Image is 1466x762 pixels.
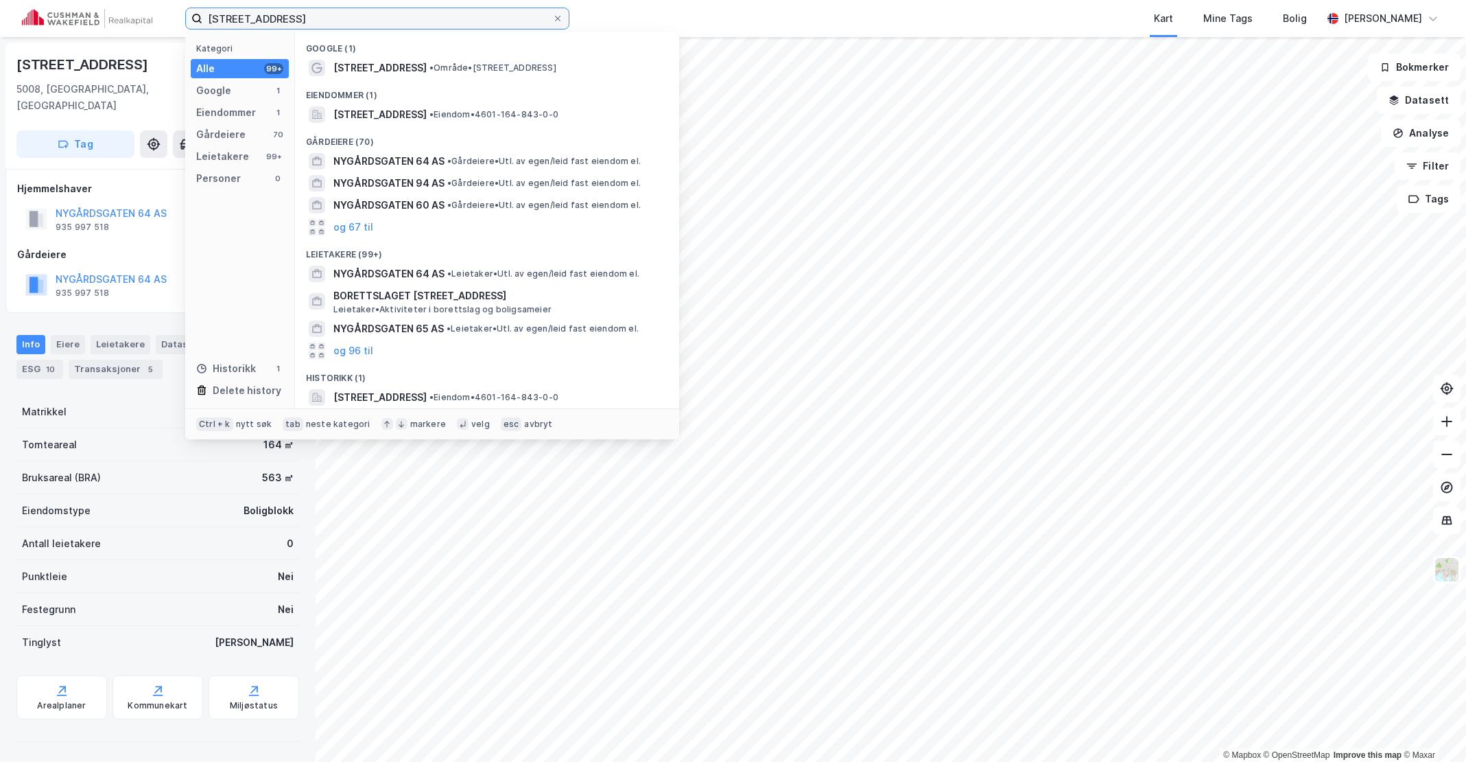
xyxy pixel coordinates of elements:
[22,634,61,651] div: Tinglyst
[213,382,281,399] div: Delete history
[196,60,215,77] div: Alle
[1381,119,1461,147] button: Analyse
[196,126,246,143] div: Gårdeiere
[1395,152,1461,180] button: Filter
[22,404,67,420] div: Matrikkel
[429,109,434,119] span: •
[295,126,679,150] div: Gårdeiere (70)
[272,363,283,374] div: 1
[22,601,75,618] div: Festegrunn
[333,389,427,406] span: [STREET_ADDRESS]
[56,288,109,299] div: 935 997 518
[264,63,283,74] div: 99+
[278,568,294,585] div: Nei
[1377,86,1461,114] button: Datasett
[263,437,294,453] div: 164 ㎡
[196,417,233,431] div: Ctrl + k
[22,9,152,28] img: cushman-wakefield-realkapital-logo.202ea83816669bd177139c58696a8fa1.svg
[1397,185,1461,213] button: Tags
[1344,10,1422,27] div: [PERSON_NAME]
[333,219,373,235] button: og 67 til
[295,32,679,57] div: Google (1)
[196,43,289,54] div: Kategori
[333,60,427,76] span: [STREET_ADDRESS]
[447,200,641,211] span: Gårdeiere • Utl. av egen/leid fast eiendom el.
[43,362,58,376] div: 10
[333,266,445,282] span: NYGÅRDSGATEN 64 AS
[22,437,77,453] div: Tomteareal
[91,335,150,354] div: Leietakere
[447,178,451,188] span: •
[1264,750,1330,760] a: OpenStreetMap
[283,417,303,431] div: tab
[1203,10,1253,27] div: Mine Tags
[272,129,283,140] div: 70
[202,8,552,29] input: Søk på adresse, matrikkel, gårdeiere, leietakere eller personer
[17,246,298,263] div: Gårdeiere
[262,470,294,486] div: 563 ㎡
[306,419,370,430] div: neste kategori
[22,470,101,486] div: Bruksareal (BRA)
[156,335,207,354] div: Datasett
[447,268,639,279] span: Leietaker • Utl. av egen/leid fast eiendom el.
[1397,696,1466,762] div: Kontrollprogram for chat
[16,130,134,158] button: Tag
[333,321,444,337] span: NYGÅRDSGATEN 65 AS
[16,81,189,114] div: 5008, [GEOGRAPHIC_DATA], [GEOGRAPHIC_DATA]
[429,62,556,73] span: Område • [STREET_ADDRESS]
[1283,10,1307,27] div: Bolig
[333,106,427,123] span: [STREET_ADDRESS]
[128,700,187,711] div: Kommunekart
[447,156,451,166] span: •
[429,392,434,402] span: •
[333,175,445,192] span: NYGÅRDSGATEN 94 AS
[333,197,445,213] span: NYGÅRDSGATEN 60 AS
[69,360,163,379] div: Transaksjoner
[429,62,434,73] span: •
[22,535,101,552] div: Antall leietakere
[295,362,679,386] div: Historikk (1)
[333,153,445,170] span: NYGÅRDSGATEN 64 AS
[37,700,86,711] div: Arealplaner
[230,700,278,711] div: Miljøstatus
[278,601,294,618] div: Nei
[447,323,451,334] span: •
[1223,750,1261,760] a: Mapbox
[196,104,256,121] div: Eiendommer
[264,151,283,162] div: 99+
[16,54,151,76] div: [STREET_ADDRESS]
[143,362,157,376] div: 5
[295,238,679,263] div: Leietakere (99+)
[333,343,373,359] button: og 96 til
[333,304,552,315] span: Leietaker • Aktiviteter i borettslag og boligsameier
[447,268,451,279] span: •
[447,323,639,334] span: Leietaker • Utl. av egen/leid fast eiendom el.
[295,79,679,104] div: Eiendommer (1)
[447,156,641,167] span: Gårdeiere • Utl. av egen/leid fast eiendom el.
[447,200,451,210] span: •
[17,181,298,197] div: Hjemmelshaver
[524,419,552,430] div: avbryt
[272,173,283,184] div: 0
[501,417,522,431] div: esc
[410,419,446,430] div: markere
[1434,557,1460,583] img: Z
[272,85,283,96] div: 1
[1334,750,1402,760] a: Improve this map
[51,335,85,354] div: Eiere
[429,392,558,403] span: Eiendom • 4601-164-843-0-0
[236,419,272,430] div: nytt søk
[215,634,294,651] div: [PERSON_NAME]
[471,419,490,430] div: velg
[272,107,283,118] div: 1
[1368,54,1461,81] button: Bokmerker
[447,178,641,189] span: Gårdeiere • Utl. av egen/leid fast eiendom el.
[196,148,249,165] div: Leietakere
[196,82,231,99] div: Google
[429,109,558,120] span: Eiendom • 4601-164-843-0-0
[333,288,663,304] span: BORETTSLAGET [STREET_ADDRESS]
[16,335,45,354] div: Info
[22,503,91,519] div: Eiendomstype
[16,360,63,379] div: ESG
[287,535,294,552] div: 0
